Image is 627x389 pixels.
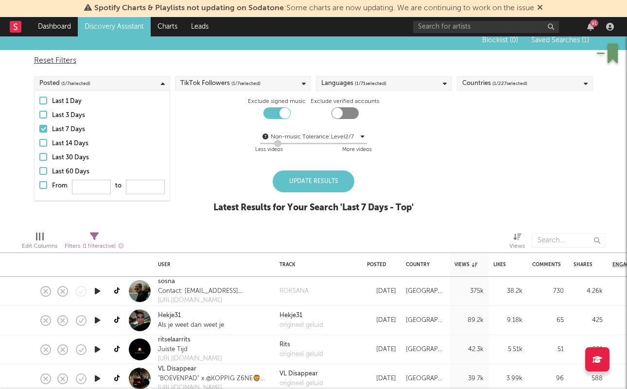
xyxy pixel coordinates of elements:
[83,244,116,249] span: ( 1 filter active)
[158,354,222,364] a: [URL][DOMAIN_NAME]
[94,4,534,12] span: : Some charts are now updating. We are continuing to work on the issue
[180,78,261,89] div: TikTok Followers
[255,144,283,156] div: Less videos
[273,170,354,192] div: Update Results
[342,144,372,156] div: More videos
[158,345,222,355] div: Juiste Tijd
[510,37,518,44] span: ( 0 )
[184,17,215,36] a: Leads
[582,37,589,44] span: ( 1 )
[367,315,396,326] div: [DATE]
[22,240,57,252] div: Edit Columns
[213,202,414,214] div: Latest Results for Your Search ' Last 7 Days - Top '
[406,315,445,326] div: [GEOGRAPHIC_DATA]
[532,344,564,355] div: 51
[279,287,309,296] a: ROKSANA
[532,315,564,326] div: 65
[52,180,165,196] div: From to
[94,4,284,12] span: Spotify Charts & Playlists not updating on Sodatone
[158,277,175,287] a: sosna
[532,262,561,268] div: Comments
[493,262,508,268] div: Likes
[158,262,265,268] div: User
[367,373,396,385] div: [DATE]
[367,344,396,355] div: [DATE]
[454,315,484,326] div: 89.2k
[590,19,598,27] div: 91
[406,373,445,385] div: [GEOGRAPHIC_DATA]
[271,131,358,143] div: Non-music Tolerance: Level 2 / 7
[31,17,78,36] a: Dashboard
[158,374,270,384] div: "BOEVENPAD" x @KOPPIG Z6NE🦁 OUT NOW🚷
[482,37,518,44] span: Blocklist
[52,110,165,121] div: Last 3 Days
[279,262,352,268] div: Track
[78,17,151,36] a: Discovery Assistant
[158,287,270,296] div: Contact: [EMAIL_ADDRESS][DOMAIN_NAME]
[493,286,522,297] div: 38.2k
[532,233,605,248] input: Search...
[493,373,522,385] div: 3.99k
[158,364,196,374] a: VL Disappear
[587,23,594,31] button: 91
[493,315,522,326] div: 9.18k
[311,96,379,107] label: Exclude verified accounts
[279,350,323,359] a: origineel geluid
[321,78,386,89] div: Languages
[52,96,165,107] div: Last 1 Day
[158,311,181,321] a: Hekje31
[493,344,522,355] div: 5.51k
[537,4,543,12] span: Dismiss
[509,240,525,252] div: Views
[158,321,224,330] div: Als je weet dan weet je
[574,262,592,268] div: Shares
[279,311,323,321] a: Hekje31
[413,21,559,33] input: Search for artists
[367,286,396,297] div: [DATE]
[454,286,484,297] div: 375k
[52,166,165,178] div: Last 60 Days
[532,373,564,385] div: 96
[462,78,527,89] div: Countries
[22,228,57,256] div: Edit Columns
[34,55,593,67] div: Reset Filters
[61,78,90,89] span: ( 1 / 7 selected)
[574,373,603,385] div: 588
[574,286,603,297] div: 4.26k
[52,152,165,164] div: Last 30 Days
[158,296,270,305] a: [URL][DOMAIN_NAME]
[531,37,589,44] span: Saved Searches
[279,369,323,379] a: VL Disappear
[72,180,111,194] input: Fromto
[65,240,124,253] div: Filters
[279,321,323,330] a: origineel geluid
[126,180,165,194] input: Fromto
[279,340,323,350] a: Rits
[528,36,589,44] button: Saved Searches (1)
[509,228,525,256] div: Views
[574,315,603,326] div: 425
[492,78,527,89] span: ( 1 / 227 selected)
[248,96,306,107] label: Exclude signed music
[454,344,484,355] div: 42.3k
[574,344,603,355] div: 581
[65,228,124,256] div: Filters(1 filter active)
[279,379,323,389] a: origineel geluid
[158,335,191,345] a: ritselaarrits
[151,17,184,36] a: Charts
[355,78,386,89] span: ( 1 / 71 selected)
[231,78,261,89] span: ( 1 / 7 selected)
[39,78,90,89] div: Posted
[406,344,445,355] div: [GEOGRAPHIC_DATA]
[454,373,484,385] div: 39.7k
[406,286,445,297] div: [GEOGRAPHIC_DATA]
